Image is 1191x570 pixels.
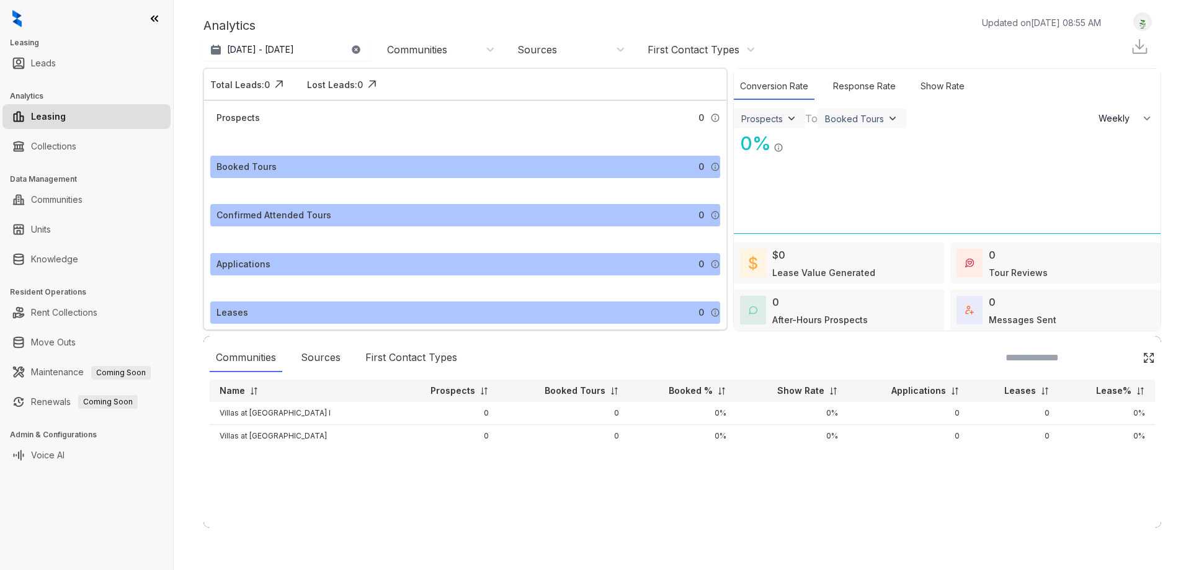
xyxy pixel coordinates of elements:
[710,210,720,220] img: Info
[848,402,970,425] td: 0
[216,160,277,174] div: Booked Tours
[1143,352,1155,364] img: Click Icon
[31,134,76,159] a: Collections
[359,344,463,372] div: First Contact Types
[785,112,798,125] img: ViewFilterArrow
[499,402,629,425] td: 0
[216,111,260,125] div: Prospects
[203,38,371,61] button: [DATE] - [DATE]
[749,306,757,315] img: AfterHoursConversations
[210,344,282,372] div: Communities
[1096,385,1131,397] p: Lease%
[1130,37,1149,56] img: Download
[886,112,899,125] img: ViewFilterArrow
[825,114,884,124] div: Booked Tours
[2,300,171,325] li: Rent Collections
[2,443,171,468] li: Voice AI
[91,366,151,380] span: Coming Soon
[10,429,173,440] h3: Admin & Configurations
[698,208,704,222] span: 0
[10,174,173,185] h3: Data Management
[749,256,757,270] img: LeaseValue
[31,443,65,468] a: Voice AI
[430,385,475,397] p: Prospects
[848,425,970,448] td: 0
[610,386,619,396] img: sorting
[772,247,785,262] div: $0
[2,187,171,212] li: Communities
[829,386,838,396] img: sorting
[210,78,270,91] div: Total Leads: 0
[10,37,173,48] h3: Leasing
[772,266,875,279] div: Lease Value Generated
[31,217,51,242] a: Units
[31,300,97,325] a: Rent Collections
[736,402,848,425] td: 0%
[914,73,971,100] div: Show Rate
[391,402,499,425] td: 0
[210,425,391,448] td: Villas at [GEOGRAPHIC_DATA]
[480,386,489,396] img: sorting
[783,131,802,150] img: Click Icon
[777,385,824,397] p: Show Rate
[31,187,83,212] a: Communities
[629,402,736,425] td: 0%
[10,91,173,102] h3: Analytics
[891,385,946,397] p: Applications
[1136,386,1145,396] img: sorting
[805,111,818,126] div: To
[31,247,78,272] a: Knowledge
[363,75,381,94] img: Click Icon
[669,385,713,397] p: Booked %
[989,313,1056,326] div: Messages Sent
[249,386,259,396] img: sorting
[210,402,391,425] td: Villas at [GEOGRAPHIC_DATA] I
[710,162,720,172] img: Info
[216,257,270,271] div: Applications
[1059,402,1155,425] td: 0%
[698,306,704,319] span: 0
[1040,386,1050,396] img: sorting
[2,104,171,129] li: Leasing
[970,425,1059,448] td: 0
[717,386,726,396] img: sorting
[827,73,902,100] div: Response Rate
[2,330,171,355] li: Move Outs
[989,295,996,309] div: 0
[772,313,868,326] div: After-Hours Prospects
[203,16,256,35] p: Analytics
[734,73,814,100] div: Conversion Rate
[295,344,347,372] div: Sources
[545,385,605,397] p: Booked Tours
[1091,107,1161,130] button: Weekly
[31,390,138,414] a: RenewalsComing Soon
[2,51,171,76] li: Leads
[741,114,783,124] div: Prospects
[710,308,720,318] img: Info
[698,111,704,125] span: 0
[629,425,736,448] td: 0%
[772,295,779,309] div: 0
[2,247,171,272] li: Knowledge
[391,425,499,448] td: 0
[216,306,248,319] div: Leases
[989,266,1048,279] div: Tour Reviews
[710,113,720,123] img: Info
[2,217,171,242] li: Units
[648,43,739,56] div: First Contact Types
[1099,112,1136,125] span: Weekly
[31,104,66,129] a: Leasing
[734,130,771,158] div: 0 %
[31,330,76,355] a: Move Outs
[710,259,720,269] img: Info
[989,247,996,262] div: 0
[736,425,848,448] td: 0%
[499,425,629,448] td: 0
[10,287,173,298] h3: Resident Operations
[307,78,363,91] div: Lost Leads: 0
[227,43,294,56] p: [DATE] - [DATE]
[78,395,138,409] span: Coming Soon
[698,257,704,271] span: 0
[517,43,557,56] div: Sources
[1004,385,1036,397] p: Leases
